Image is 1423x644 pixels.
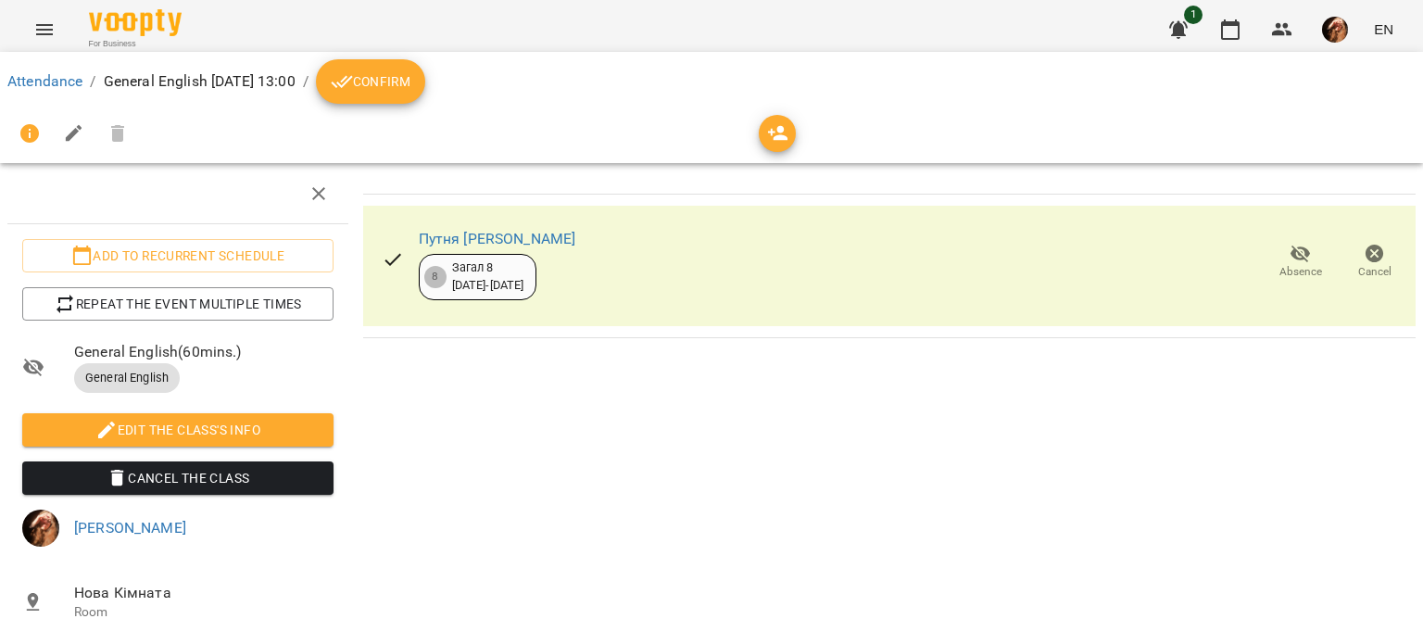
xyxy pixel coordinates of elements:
img: Voopty Logo [89,9,182,36]
span: General English [74,370,180,386]
span: Edit the class's Info [37,419,319,441]
button: EN [1366,12,1401,46]
button: Absence [1264,236,1338,288]
span: General English ( 60 mins. ) [74,341,334,363]
p: Room [74,603,334,622]
span: Нова Кімната [74,582,334,604]
button: Cancel the class [22,461,334,495]
p: General English [DATE] 13:00 [104,70,296,93]
div: Загал 8 [DATE] - [DATE] [452,259,524,294]
a: Путня [PERSON_NAME] [419,230,576,247]
span: Repeat the event multiple times [37,293,319,315]
button: Edit the class's Info [22,413,334,447]
span: 1 [1184,6,1203,24]
img: c8e0f8f11f5ebb5948ff4c20ade7ab01.jpg [22,510,59,547]
nav: breadcrumb [7,59,1416,104]
span: EN [1374,19,1393,39]
div: 8 [424,266,447,288]
span: Confirm [331,70,410,93]
button: Cancel [1338,236,1412,288]
span: Add to recurrent schedule [37,245,319,267]
button: Repeat the event multiple times [22,287,334,321]
span: For Business [89,38,182,50]
img: c8e0f8f11f5ebb5948ff4c20ade7ab01.jpg [1322,17,1348,43]
span: Absence [1279,264,1322,280]
a: [PERSON_NAME] [74,519,186,537]
li: / [303,70,309,93]
li: / [90,70,95,93]
button: Menu [22,7,67,52]
a: Attendance [7,72,82,90]
button: Confirm [316,59,425,104]
span: Cancel the class [37,467,319,489]
button: Add to recurrent schedule [22,239,334,272]
span: Cancel [1358,264,1392,280]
